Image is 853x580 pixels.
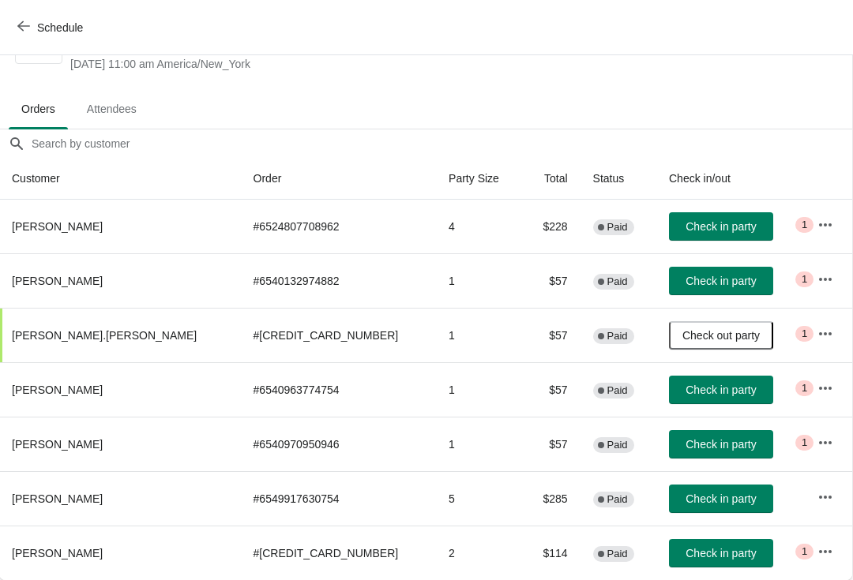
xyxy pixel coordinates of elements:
span: Check in party [686,275,756,287]
th: Total [523,158,581,200]
span: Check in party [686,547,756,559]
button: Check in party [669,376,773,404]
button: Check in party [669,430,773,458]
span: Attendees [74,95,149,123]
td: 5 [436,471,523,526]
span: Paid [607,548,628,560]
button: Check in party [669,212,773,241]
th: Status [581,158,656,200]
span: Paid [607,221,628,234]
td: $114 [523,526,581,580]
td: # 6540132974882 [241,253,437,308]
td: # 6540970950946 [241,417,437,471]
input: Search by customer [31,129,852,158]
button: Check in party [669,485,773,513]
span: 1 [802,436,807,449]
td: # 6540963774754 [241,362,437,417]
td: # [CREDIT_CARD_NUMBER] [241,308,437,362]
span: Check in party [686,492,756,505]
td: 1 [436,253,523,308]
td: $228 [523,200,581,253]
span: Schedule [37,21,83,34]
button: Check in party [669,539,773,567]
span: Paid [607,439,628,451]
td: 4 [436,200,523,253]
td: # 6524807708962 [241,200,437,253]
td: # 6549917630754 [241,471,437,526]
span: 1 [802,327,807,340]
span: Paid [607,275,628,288]
span: Check in party [686,220,756,233]
span: Check in party [686,438,756,451]
th: Party Size [436,158,523,200]
span: [PERSON_NAME].[PERSON_NAME] [12,329,197,342]
span: Check out party [682,329,760,342]
span: Paid [607,493,628,506]
span: [PERSON_NAME] [12,492,103,505]
span: [PERSON_NAME] [12,275,103,287]
button: Check in party [669,267,773,295]
td: 1 [436,362,523,417]
td: 2 [436,526,523,580]
span: 1 [802,219,807,231]
span: [PERSON_NAME] [12,220,103,233]
span: [DATE] 11:00 am America/New_York [70,56,548,72]
td: $57 [523,253,581,308]
span: [PERSON_NAME] [12,547,103,559]
span: Paid [607,330,628,342]
span: 1 [802,545,807,558]
span: [PERSON_NAME] [12,438,103,451]
span: [PERSON_NAME] [12,384,103,396]
span: Orders [9,95,68,123]
td: 1 [436,417,523,471]
th: Check in/out [656,158,805,200]
span: 1 [802,273,807,286]
span: Paid [607,384,628,397]
td: 1 [436,308,523,362]
td: $285 [523,471,581,526]
td: $57 [523,308,581,362]
td: # [CREDIT_CARD_NUMBER] [241,526,437,580]
td: $57 [523,362,581,417]
button: Check out party [669,321,773,350]
button: Schedule [8,13,96,42]
th: Order [241,158,437,200]
td: $57 [523,417,581,471]
span: Check in party [686,384,756,396]
span: 1 [802,382,807,395]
